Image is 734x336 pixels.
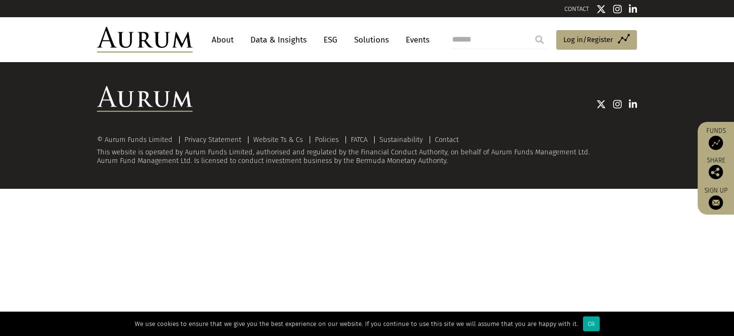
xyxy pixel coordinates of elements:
input: Submit [530,30,549,49]
img: Instagram icon [613,4,622,14]
img: Twitter icon [596,4,606,14]
a: Privacy Statement [184,135,241,144]
div: Share [702,157,729,179]
div: © Aurum Funds Limited [97,136,177,143]
a: Sign up [702,186,729,210]
a: Events [401,31,430,49]
img: Linkedin icon [629,4,637,14]
a: Log in/Register [556,30,637,50]
img: Instagram icon [613,99,622,109]
a: Website Ts & Cs [253,135,303,144]
a: CONTACT [564,5,589,12]
a: About [207,31,238,49]
img: Access Funds [709,136,723,150]
a: FATCA [351,135,367,144]
a: Sustainability [379,135,423,144]
div: This website is operated by Aurum Funds Limited, authorised and regulated by the Financial Conduc... [97,136,637,165]
a: Data & Insights [246,31,312,49]
span: Log in/Register [563,34,613,45]
img: Twitter icon [596,99,606,109]
img: Aurum [97,27,193,53]
a: Funds [702,127,729,150]
a: Contact [435,135,459,144]
img: Share this post [709,165,723,179]
a: Solutions [349,31,394,49]
img: Linkedin icon [629,99,637,109]
img: Aurum Logo [97,86,193,112]
a: ESG [319,31,342,49]
a: Policies [315,135,339,144]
